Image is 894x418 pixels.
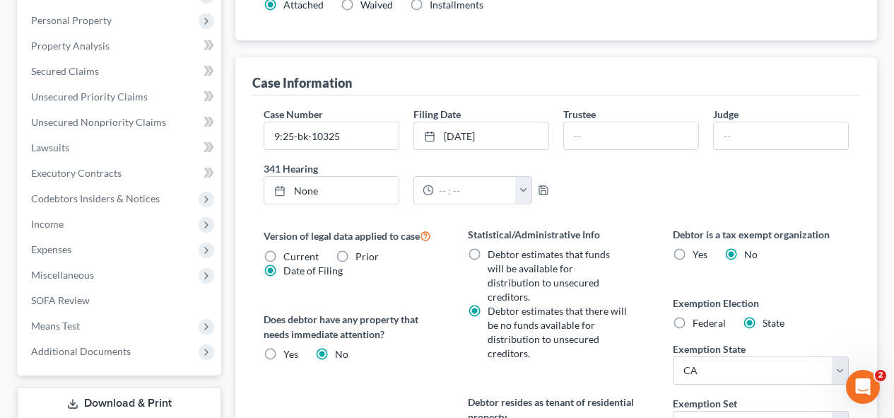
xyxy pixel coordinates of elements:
[31,269,94,281] span: Miscellaneous
[875,370,886,381] span: 2
[488,248,610,303] span: Debtor estimates that funds will be available for distribution to unsecured creditors.
[846,370,880,404] iframe: Intercom live chat
[673,227,849,242] label: Debtor is a tax exempt organization
[434,177,516,204] input: -- : --
[413,107,461,122] label: Filing Date
[264,107,323,122] label: Case Number
[283,250,319,262] span: Current
[31,218,64,230] span: Income
[693,248,707,260] span: Yes
[763,317,784,329] span: State
[414,122,548,149] a: [DATE]
[31,116,166,128] span: Unsecured Nonpriority Claims
[744,248,758,260] span: No
[355,250,379,262] span: Prior
[20,135,221,161] a: Lawsuits
[20,84,221,110] a: Unsecured Priority Claims
[20,33,221,59] a: Property Analysis
[252,74,352,91] div: Case Information
[20,288,221,313] a: SOFA Review
[488,305,627,359] span: Debtor estimates that there will be no funds available for distribution to unsecured creditors.
[257,161,556,176] label: 341 Hearing
[673,296,849,310] label: Exemption Election
[20,59,221,84] a: Secured Claims
[673,342,746,356] label: Exemption State
[563,107,596,122] label: Trustee
[283,265,343,277] span: Date of Filing
[264,122,399,149] input: Enter case number...
[31,167,122,179] span: Executory Contracts
[20,110,221,135] a: Unsecured Nonpriority Claims
[468,227,644,242] label: Statistical/Administrative Info
[31,91,148,103] span: Unsecured Priority Claims
[564,122,698,149] input: --
[283,348,298,360] span: Yes
[20,161,221,186] a: Executory Contracts
[31,192,160,204] span: Codebtors Insiders & Notices
[264,227,440,244] label: Version of legal data applied to case
[31,141,69,153] span: Lawsuits
[264,177,399,204] a: None
[31,345,131,357] span: Additional Documents
[673,396,737,411] label: Exemption Set
[31,294,90,306] span: SOFA Review
[31,14,112,26] span: Personal Property
[713,107,739,122] label: Judge
[264,312,440,342] label: Does debtor have any property that needs immediate attention?
[31,65,99,77] span: Secured Claims
[335,348,348,360] span: No
[693,317,726,329] span: Federal
[31,243,71,255] span: Expenses
[31,320,80,332] span: Means Test
[31,40,110,52] span: Property Analysis
[714,122,848,149] input: --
